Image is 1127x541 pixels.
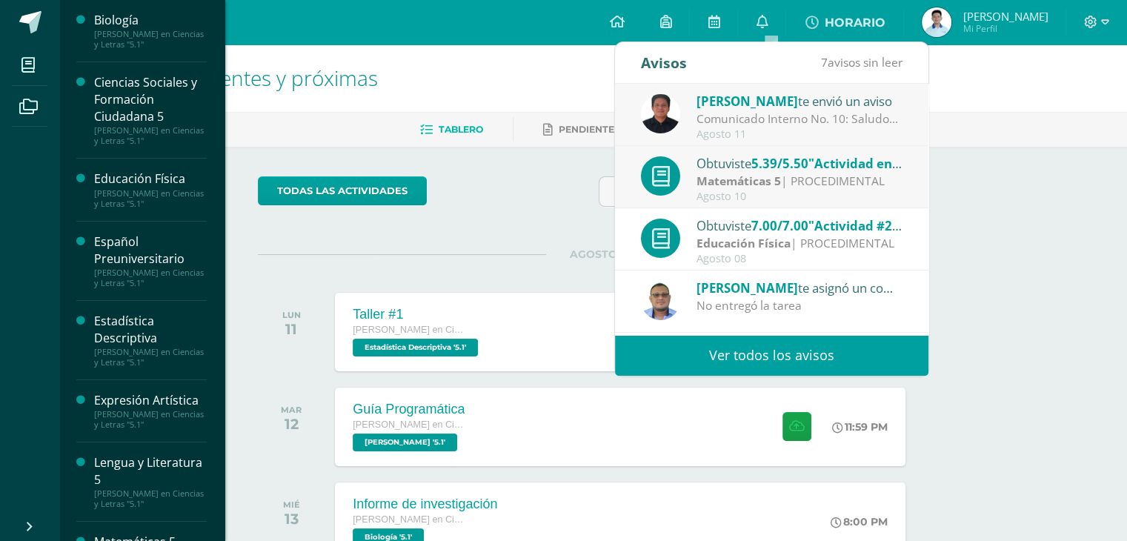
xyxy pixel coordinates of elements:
div: MAR [281,405,302,415]
a: Biología[PERSON_NAME] en Ciencias y Letras "5.1" [94,12,207,50]
div: 11 [282,320,301,338]
div: Obtuviste en [697,216,902,235]
div: [PERSON_NAME] en Ciencias y Letras "5.1" [94,409,207,430]
div: 12 [281,415,302,433]
div: Lengua y Literatura 5 [94,454,207,488]
a: Educación Física[PERSON_NAME] en Ciencias y Letras "5.1" [94,170,207,208]
span: [PERSON_NAME] en Ciencias y Letras [353,514,464,525]
img: 2b8a8d37dfce9e9e6e54bdeb0b7e5ca7.png [641,281,680,320]
div: Taller #1 [353,307,482,322]
span: PEREL '5.1' [353,434,457,451]
div: [PERSON_NAME] en Ciencias y Letras "5.1" [94,125,207,146]
img: eff8bfa388aef6dbf44d967f8e9a2edc.png [641,94,680,133]
div: | PROCEDIMENTAL [697,235,902,252]
a: Ver todos los avisos [615,335,928,376]
div: Estadística Descriptiva [94,313,207,347]
span: [PERSON_NAME] [697,93,798,110]
span: [PERSON_NAME] en Ciencias y Letras [353,325,464,335]
span: Estadística Descriptiva '5.1' [353,339,478,356]
span: Mi Perfil [963,22,1048,35]
div: te envió un aviso [697,91,902,110]
span: Pendientes de entrega [559,124,685,135]
div: [PERSON_NAME] en Ciencias y Letras "5.1" [94,488,207,509]
div: Biología [94,12,207,29]
a: todas las Actividades [258,176,427,205]
div: Educación Física [94,170,207,187]
div: Guía Programática [353,402,465,417]
div: [PERSON_NAME] en Ciencias y Letras "5.1" [94,29,207,50]
div: te asignó un comentario en 'Actividad #2' para 'Educación Física' [697,278,902,297]
a: Tablero [420,118,483,142]
div: 13 [283,510,300,528]
div: LUN [282,310,301,320]
div: Expresión Artística [94,392,207,409]
a: Expresión Artística[PERSON_NAME] en Ciencias y Letras "5.1" [94,392,207,430]
div: Español Preuniversitario [94,233,207,268]
input: Busca una actividad próxima aquí... [599,177,928,206]
div: [PERSON_NAME] en Ciencias y Letras "5.1" [94,188,207,209]
span: AGOSTO [546,248,641,261]
div: Avisos [641,42,687,83]
span: avisos sin leer [821,54,902,70]
span: [PERSON_NAME] [963,9,1048,24]
div: [PERSON_NAME] en Ciencias y Letras "5.1" [94,347,207,368]
a: Ciencias Sociales y Formación Ciudadana 5[PERSON_NAME] en Ciencias y Letras "5.1" [94,74,207,146]
div: 8:00 PM [831,515,888,528]
div: [PERSON_NAME] en Ciencias y Letras "5.1" [94,268,207,288]
a: Español Preuniversitario[PERSON_NAME] en Ciencias y Letras "5.1" [94,233,207,288]
div: MIÉ [283,499,300,510]
div: No entregó la tarea [697,297,902,314]
a: Pendientes de entrega [543,118,685,142]
span: [PERSON_NAME] en Ciencias y Letras [353,419,464,430]
div: Ciencias Sociales y Formación Ciudadana 5 [94,74,207,125]
span: Actividades recientes y próximas [77,64,378,92]
span: "Actividad #2" [808,217,902,234]
div: Agosto 08 [697,253,902,265]
img: c51e7016b353f50c1cab39c14649eb89.png [922,7,951,37]
div: 11:59 PM [832,420,888,434]
span: [PERSON_NAME] [697,279,798,296]
span: HORARIO [824,16,885,30]
div: Comunicado Interno No. 10: Saludos Cordiales, Por este medio se hace notificación electrónica del... [697,110,902,127]
div: Informe de investigación [353,497,497,512]
div: Agosto 11 [697,128,902,141]
a: Lengua y Literatura 5[PERSON_NAME] en Ciencias y Letras "5.1" [94,454,207,509]
div: | PROCEDIMENTAL [697,173,902,190]
a: Estadística Descriptiva[PERSON_NAME] en Ciencias y Letras "5.1" [94,313,207,368]
span: Tablero [439,124,483,135]
strong: Educación Física [697,235,791,251]
span: 5.39/5.50 [751,155,808,172]
span: 7.00/7.00 [751,217,808,234]
span: 7 [821,54,828,70]
strong: Matemáticas 5 [697,173,781,189]
div: Obtuviste en [697,153,902,173]
div: Agosto 10 [697,190,902,203]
